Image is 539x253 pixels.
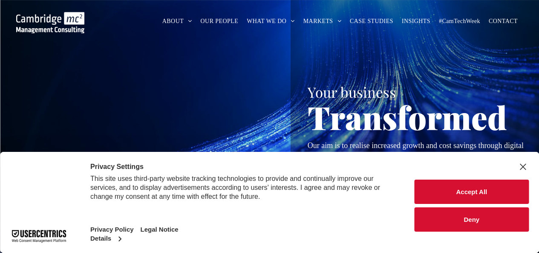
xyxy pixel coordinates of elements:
a: WHAT WE DO [242,15,299,28]
a: OUR PEOPLE [196,15,243,28]
span: Your business [308,82,396,101]
span: Transformed [308,96,507,138]
img: Cambridge MC Logo [16,12,85,33]
a: MARKETS [299,15,346,28]
a: CONTACT [484,15,522,28]
a: #CamTechWeek [435,15,484,28]
span: Our aim is to realise increased growth and cost savings through digital transformation, as well a... [308,141,526,173]
a: INSIGHTS [398,15,435,28]
a: ABOUT [158,15,196,28]
a: CASE STUDIES [346,15,398,28]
